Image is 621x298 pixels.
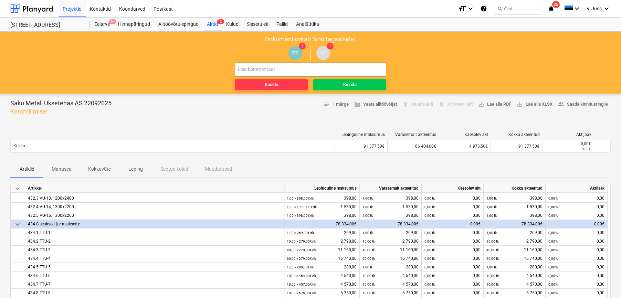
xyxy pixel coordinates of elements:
[548,257,558,260] small: 0,00%
[494,132,540,137] div: Kokku akteeritud
[362,203,419,211] div: 1 530,00
[287,211,357,220] div: 398,00
[548,280,604,289] div: 0,00
[424,240,435,243] small: 0,00 tk
[514,99,555,110] button: Lae alla XLSX
[287,240,316,243] small: 10,00 × 279,00€ / tk
[362,248,375,252] small: 40,00 tk
[552,1,560,8] span: 35
[362,246,419,254] div: 11 160,00
[362,280,419,289] div: 4 570,00
[90,18,114,31] a: Eelarve9+
[287,248,316,252] small: 40,00 × 279,00€ / tk
[484,184,546,193] div: Kokku akteeritud
[486,211,543,220] div: 398,00
[424,231,435,235] small: 0,00 tk
[287,265,314,269] small: 1,00 × 280,00€ / tk
[486,283,499,286] small: 10,00 tk
[424,291,435,295] small: 0,00 tk
[424,203,481,211] div: 0,00
[548,272,604,280] div: 0,00
[362,263,419,272] div: 280,00
[486,291,499,295] small: 10,00 tk
[265,35,356,43] p: Dokument ootab Sinu tagasisidet
[390,132,436,137] div: Varasemalt akteeritud
[424,214,435,217] small: 0,00 tk
[555,99,611,110] button: Saada kinnitusringile
[272,18,292,31] a: Failid
[486,194,543,203] div: 398,00
[88,166,111,173] p: Kokkuvõte
[362,194,419,203] div: 398,00
[287,274,316,278] small: 10,00 × 454,00€ / tk
[28,228,281,237] div: 434.1 TTU-1
[222,18,243,31] a: Kulud
[362,228,419,237] div: 269,00
[28,280,281,289] div: 434.7 TTU-7
[424,280,481,289] div: 0,00
[424,289,481,297] div: 0,00
[10,99,112,107] p: Saku Metall Uksetehas AS 22092025
[424,211,481,220] div: 0,00
[486,196,497,200] small: 1,00 tk
[114,18,154,31] a: Hinnapäringud
[292,18,323,31] div: Analüütika
[287,214,314,217] small: 1,00 × 398,00€ / tk
[548,240,558,243] small: 0,00%
[548,228,604,237] div: 0,00
[203,18,222,31] a: Aktid2
[154,18,203,31] a: Alltöövõtulepingud
[486,248,499,252] small: 40,00 tk
[548,211,604,220] div: 0,00
[424,205,435,209] small: 0,00 tk
[548,265,558,269] small: 0,00%
[494,3,542,14] button: Otsi
[548,196,558,200] small: 0,00%
[321,99,351,110] button: 1 märge
[28,254,281,263] div: 434.4 TTU-4
[548,194,604,203] div: 0,00
[287,194,357,203] div: 398,00
[517,101,523,107] span: save_alt
[217,19,224,24] span: 2
[354,100,397,108] span: Vaata alltöövõtjat
[52,166,72,173] p: Manused
[548,214,558,217] small: 0,00%
[28,220,281,228] div: 434 Siseuksed (terasuksed):
[203,18,222,31] div: Aktid
[343,81,357,89] div: Kinnita
[486,231,497,235] small: 1,00 tk
[545,132,591,137] div: Aktijääk
[10,22,82,29] div: [STREET_ADDRESS]
[354,101,360,107] span: business
[548,274,558,278] small: 0,00%
[387,141,439,152] div: 86 404,00€
[362,240,375,243] small: 10,00 tk
[19,166,35,173] p: Artiklid
[362,257,375,260] small: 60,00 tk
[548,237,604,246] div: 0,00
[324,101,330,107] span: notes
[10,107,112,116] p: Kontrollimisel
[486,214,497,217] small: 1,00 tk
[491,141,542,152] div: 91 377,50€
[360,184,422,193] div: Varasemalt akteeritud
[439,141,491,152] div: 4 973,50€
[548,231,558,235] small: 0,00%
[545,141,591,146] div: 0,00€
[548,263,604,272] div: 0,00
[362,196,373,200] small: 1,00 tk
[424,263,481,272] div: 0,00
[486,257,499,260] small: 60,00 tk
[546,220,608,228] div: 0,00€
[287,228,357,237] div: 269,00
[548,248,558,252] small: 0,00%
[362,205,373,209] small: 1,00 tk
[292,50,298,55] span: ES
[320,50,326,55] span: VJ
[587,6,602,11] span: V. Juss
[362,274,375,278] small: 10,00 tk
[362,254,419,263] div: 16 740,00
[486,203,543,211] div: 1 530,00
